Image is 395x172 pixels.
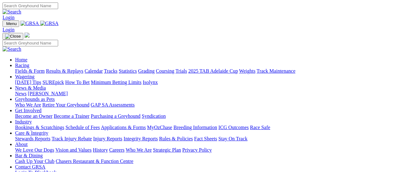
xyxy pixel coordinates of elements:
[218,125,249,130] a: ICG Outcomes
[93,147,108,153] a: History
[42,80,64,85] a: SUREpick
[93,136,122,141] a: Injury Reports
[15,136,50,141] a: Stewards Reports
[3,20,19,27] button: Toggle navigation
[138,68,155,74] a: Grading
[109,147,124,153] a: Careers
[182,147,212,153] a: Privacy Policy
[91,102,135,107] a: GAP SA Assessments
[15,130,48,136] a: Care & Integrity
[65,125,100,130] a: Schedule of Fees
[20,21,39,26] img: GRSA
[218,136,247,141] a: Stay On Track
[28,91,68,96] a: [PERSON_NAME]
[15,80,392,85] div: Wagering
[15,153,43,158] a: Bar & Dining
[15,68,392,74] div: Racing
[15,57,27,62] a: Home
[159,136,193,141] a: Rules & Policies
[15,147,54,153] a: We Love Our Dogs
[101,125,146,130] a: Applications & Forms
[194,136,217,141] a: Fact Sheets
[15,80,41,85] a: [DATE] Tips
[175,68,187,74] a: Trials
[15,142,28,147] a: About
[85,68,103,74] a: Calendar
[56,159,133,164] a: Chasers Restaurant & Function Centre
[15,108,41,113] a: Get Involved
[188,68,238,74] a: 2025 TAB Adelaide Cup
[104,68,118,74] a: Tracks
[239,68,255,74] a: Weights
[52,136,92,141] a: Track Injury Rebate
[15,159,54,164] a: Cash Up Your Club
[142,113,166,119] a: Syndication
[46,68,83,74] a: Results & Replays
[15,85,46,91] a: News & Media
[3,46,21,52] img: Search
[3,15,14,20] a: Login
[40,21,59,26] img: GRSA
[15,164,45,169] a: Contact GRSA
[5,34,21,39] img: Close
[15,91,26,96] a: News
[3,33,23,40] button: Toggle navigation
[15,136,392,142] div: Care & Integrity
[126,147,152,153] a: Who We Are
[15,96,55,102] a: Greyhounds as Pets
[143,80,158,85] a: Isolynx
[3,9,21,15] img: Search
[15,102,41,107] a: Who We Are
[15,125,392,130] div: Industry
[15,119,32,124] a: Industry
[257,68,295,74] a: Track Maintenance
[25,33,30,38] img: logo-grsa-white.png
[91,80,141,85] a: Minimum Betting Limits
[3,3,58,9] input: Search
[156,68,174,74] a: Coursing
[15,125,64,130] a: Bookings & Scratchings
[42,102,90,107] a: Retire Your Greyhound
[3,40,58,46] input: Search
[15,63,29,68] a: Racing
[15,102,392,108] div: Greyhounds as Pets
[65,80,90,85] a: How To Bet
[119,68,137,74] a: Statistics
[54,113,90,119] a: Become a Trainer
[55,147,91,153] a: Vision and Values
[153,147,181,153] a: Strategic Plan
[15,113,52,119] a: Become an Owner
[15,91,392,96] div: News & Media
[3,27,14,32] a: Login
[173,125,217,130] a: Breeding Information
[6,21,17,26] span: Menu
[15,68,45,74] a: Fields & Form
[15,159,392,164] div: Bar & Dining
[250,125,270,130] a: Race Safe
[147,125,172,130] a: MyOzChase
[91,113,140,119] a: Purchasing a Greyhound
[15,147,392,153] div: About
[15,74,35,79] a: Wagering
[123,136,158,141] a: Integrity Reports
[15,113,392,119] div: Get Involved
